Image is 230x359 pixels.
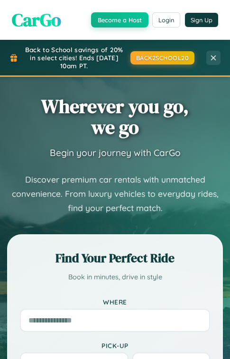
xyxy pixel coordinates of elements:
[20,249,210,267] h2: Find Your Perfect Ride
[91,12,148,28] button: Become a Host
[20,341,210,350] label: Pick-up
[41,96,189,138] h1: Wherever you go, we go
[20,271,210,284] p: Book in minutes, drive in style
[185,13,218,27] button: Sign Up
[7,173,223,215] p: Discover premium car rentals with unmatched convenience. From luxury vehicles to everyday rides, ...
[50,147,181,158] h3: Begin your journey with CarGo
[130,51,195,64] button: BACK2SCHOOL20
[152,12,180,28] button: Login
[12,7,61,32] span: CarGo
[23,46,126,70] span: Back to School savings of 20% in select cities! Ends [DATE] 10am PT.
[20,298,210,306] label: Where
